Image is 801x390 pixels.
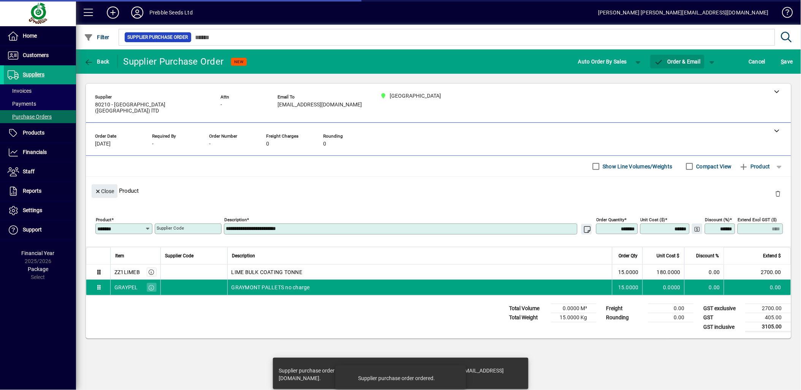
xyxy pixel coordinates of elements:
[23,149,47,155] span: Financials
[745,322,791,332] td: 3105.00
[90,187,119,194] app-page-header-button: Close
[84,34,109,40] span: Filter
[598,6,769,19] div: [PERSON_NAME] [PERSON_NAME][EMAIL_ADDRESS][DOMAIN_NAME]
[705,217,730,222] mat-label: Discount (%)
[505,313,551,322] td: Total Weight
[738,217,777,222] mat-label: Extend excl GST ($)
[96,217,111,222] mat-label: Product
[278,102,362,108] span: [EMAIL_ADDRESS][DOMAIN_NAME]
[92,184,117,198] button: Close
[279,367,515,382] div: Supplier purchase order #150535 posted. Supplier purchase order emailed to [EMAIL_ADDRESS][DOMAIN...
[745,304,791,313] td: 2700.00
[692,224,703,234] button: Change Price Levels
[4,97,76,110] a: Payments
[739,160,770,173] span: Product
[596,217,625,222] mat-label: Order Quantity
[4,27,76,46] a: Home
[23,33,37,39] span: Home
[781,55,793,68] span: ave
[234,59,244,64] span: NEW
[781,59,784,65] span: S
[23,168,35,174] span: Staff
[165,252,194,260] span: Supplier Code
[124,55,224,68] div: Supplier Purchase Order
[95,185,114,198] span: Close
[23,71,44,78] span: Suppliers
[95,102,209,114] span: 80210 - [GEOGRAPHIC_DATA] ([GEOGRAPHIC_DATA]) lTD
[657,252,680,260] span: Unit Cost $
[149,6,193,19] div: Prebble Seeds Ltd
[700,322,745,332] td: GST inclusive
[358,374,435,382] div: Supplier purchase order ordered.
[28,266,48,272] span: Package
[648,313,694,322] td: 0.00
[612,280,642,295] td: 15.0000
[4,162,76,181] a: Staff
[4,220,76,239] a: Support
[648,304,694,313] td: 0.00
[684,280,724,295] td: 0.00
[23,227,42,233] span: Support
[612,265,642,280] td: 15.0000
[736,160,774,173] button: Product
[8,88,32,94] span: Invoices
[128,33,188,41] span: Supplier Purchase Order
[115,252,124,260] span: Item
[747,55,768,68] button: Cancel
[684,265,724,280] td: 0.00
[749,55,766,68] span: Cancel
[125,6,149,19] button: Profile
[776,2,791,26] a: Knowledge Base
[642,280,684,295] td: 0.0000
[157,225,184,231] mat-label: Supplier Code
[695,163,732,170] label: Compact View
[86,177,791,205] div: Product
[619,252,638,260] span: Order Qty
[650,55,704,68] button: Order & Email
[8,101,36,107] span: Payments
[551,304,596,313] td: 0.0000 M³
[4,84,76,97] a: Invoices
[23,207,42,213] span: Settings
[101,6,125,19] button: Add
[641,217,665,222] mat-label: Unit Cost ($)
[779,55,795,68] button: Save
[4,46,76,65] a: Customers
[4,201,76,220] a: Settings
[23,130,44,136] span: Products
[84,59,109,65] span: Back
[82,30,111,44] button: Filter
[696,252,719,260] span: Discount %
[22,250,55,256] span: Financial Year
[763,252,781,260] span: Extend $
[724,265,791,280] td: 2700.00
[114,268,140,276] div: ZZ1LIMEB
[232,284,310,291] span: GRAYMONT PALLETS no charge
[769,184,787,203] button: Delete
[82,55,111,68] button: Back
[152,141,154,147] span: -
[76,55,118,68] app-page-header-button: Back
[578,55,627,68] span: Auto Order By Sales
[551,313,596,322] td: 15.0000 Kg
[700,304,745,313] td: GST exclusive
[4,143,76,162] a: Financials
[232,268,303,276] span: LIME BULK COATING TONNE
[232,252,255,260] span: Description
[323,141,326,147] span: 0
[769,190,787,197] app-page-header-button: Delete
[95,141,111,147] span: [DATE]
[574,55,631,68] button: Auto Order By Sales
[23,52,49,58] span: Customers
[505,304,551,313] td: Total Volume
[601,163,673,170] label: Show Line Volumes/Weights
[654,59,701,65] span: Order & Email
[23,188,41,194] span: Reports
[114,284,138,291] div: GRAYPEL
[4,124,76,143] a: Products
[603,304,648,313] td: Freight
[4,182,76,201] a: Reports
[266,141,269,147] span: 0
[745,313,791,322] td: 405.00
[700,313,745,322] td: GST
